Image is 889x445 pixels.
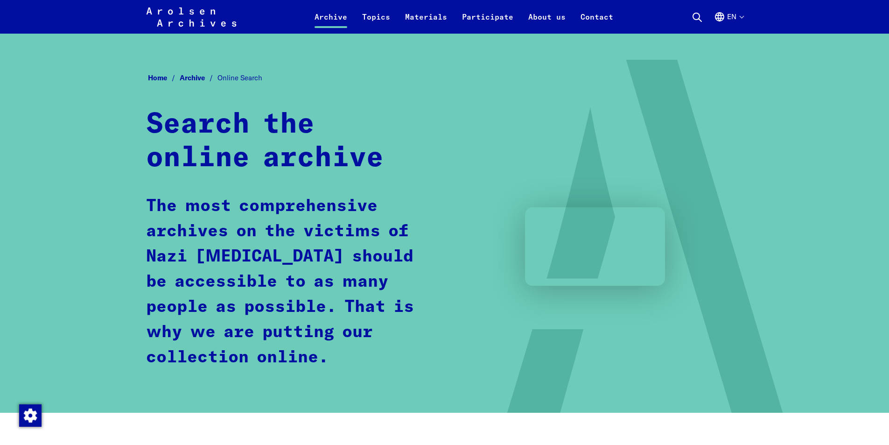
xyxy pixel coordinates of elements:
a: Archive [307,11,355,34]
strong: Search the online archive [146,111,384,172]
a: Participate [455,11,521,34]
span: Online Search [217,73,262,82]
nav: Primary [307,6,621,28]
p: The most comprehensive archives on the victims of Nazi [MEDICAL_DATA] should be accessible to as ... [146,194,428,370]
a: Topics [355,11,398,34]
nav: Breadcrumb [146,71,743,85]
button: English, language selection [714,11,743,34]
div: Change consent [19,404,41,426]
a: Archive [180,73,217,82]
img: Change consent [19,404,42,427]
a: Materials [398,11,455,34]
a: Home [148,73,180,82]
a: Contact [573,11,621,34]
a: About us [521,11,573,34]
